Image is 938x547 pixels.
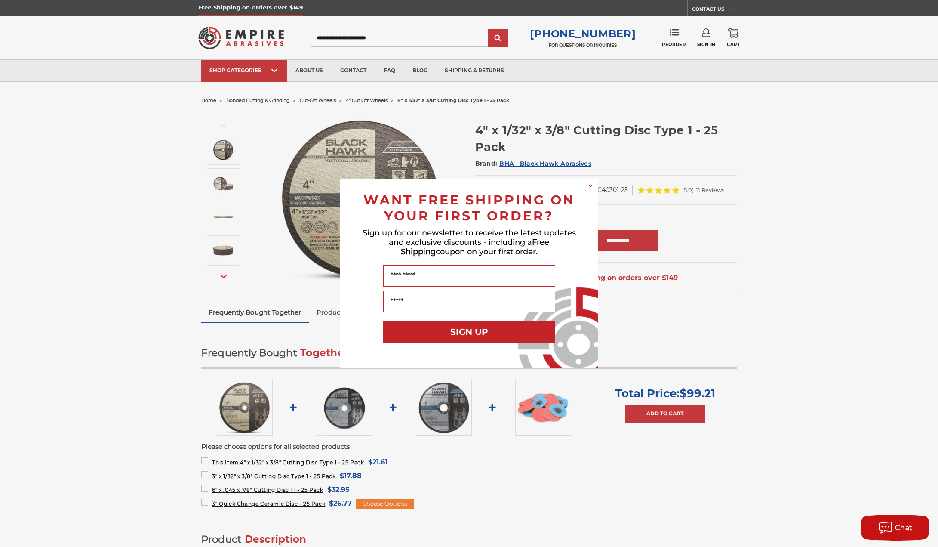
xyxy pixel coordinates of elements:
button: Close dialog [586,182,595,191]
span: WANT FREE SHIPPING ON YOUR FIRST ORDER? [363,192,575,224]
span: Chat [895,524,913,532]
button: SIGN UP [383,321,555,343]
button: Chat [861,515,929,541]
span: Free Shipping [401,238,550,257]
span: Sign up for our newsletter to receive the latest updates and exclusive discounts - including a co... [363,228,576,257]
